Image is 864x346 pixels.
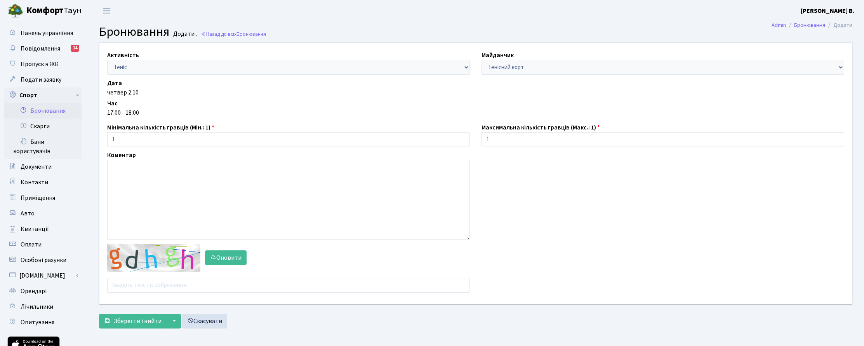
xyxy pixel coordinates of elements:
[26,4,64,17] b: Комфорт
[4,299,82,315] a: Лічильники
[114,317,162,325] span: Зберегти і вийти
[21,29,73,37] span: Панель управління
[482,51,514,60] label: Майданчик
[4,103,82,119] a: Бронювання
[4,25,82,41] a: Панель управління
[4,268,82,283] a: [DOMAIN_NAME]
[4,134,82,159] a: Бани користувачів
[21,194,55,202] span: Приміщення
[4,159,82,175] a: Документи
[21,209,35,218] span: Авто
[801,6,855,16] a: [PERSON_NAME] В.
[107,99,118,108] label: Час
[801,7,855,15] b: [PERSON_NAME] В.
[4,87,82,103] a: Спорт
[4,175,82,190] a: Контакти
[8,3,23,19] img: logo.png
[172,30,197,38] small: Додати .
[4,56,82,72] a: Пропуск в ЖК
[107,108,844,117] div: 17:00 - 18:00
[21,60,59,68] span: Пропуск в ЖК
[4,252,82,268] a: Особові рахунки
[794,21,825,29] a: Бронювання
[760,17,864,33] nav: breadcrumb
[107,51,139,60] label: Активність
[21,163,52,171] span: Документи
[21,75,61,84] span: Подати заявку
[182,314,227,329] a: Скасувати
[99,23,169,41] span: Бронювання
[107,278,470,293] input: Введіть текст із зображення
[4,315,82,330] a: Опитування
[21,225,49,233] span: Квитанції
[107,123,214,132] label: Мінімальна кількість гравців (Мін.: 1)
[4,206,82,221] a: Авто
[107,88,844,97] div: четвер 2.10
[21,302,53,311] span: Лічильники
[4,119,82,134] a: Скарги
[97,4,116,17] button: Переключити навігацію
[107,244,200,272] img: default
[482,123,600,132] label: Максимальна кількість гравців (Макс.: 1)
[4,283,82,299] a: Орендарі
[201,30,266,38] a: Назад до всіхБронювання
[4,41,82,56] a: Повідомлення14
[21,256,66,264] span: Особові рахунки
[21,287,47,295] span: Орендарі
[107,150,136,160] label: Коментар
[825,21,852,30] li: Додати
[99,314,167,329] button: Зберегти і вийти
[4,221,82,237] a: Квитанції
[21,44,60,53] span: Повідомлення
[205,250,247,265] button: Оновити
[772,21,786,29] a: Admin
[26,4,82,17] span: Таун
[21,178,48,187] span: Контакти
[21,318,54,327] span: Опитування
[4,237,82,252] a: Оплати
[107,79,122,88] label: Дата
[21,240,42,249] span: Оплати
[236,30,266,38] span: Бронювання
[4,190,82,206] a: Приміщення
[4,72,82,87] a: Подати заявку
[71,45,79,52] div: 14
